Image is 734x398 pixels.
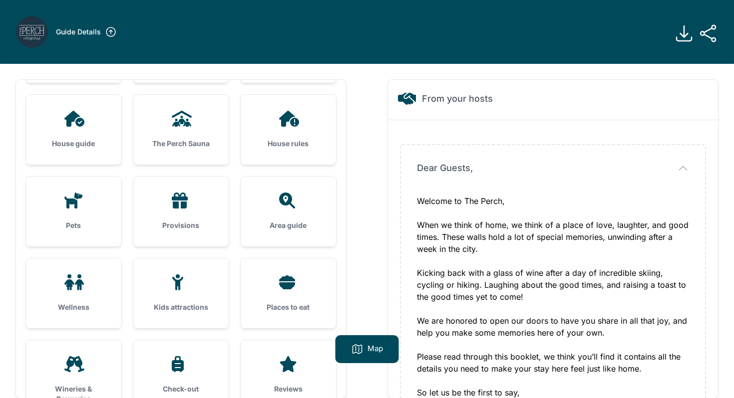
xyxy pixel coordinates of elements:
a: Kids attractions [133,258,229,328]
h3: House rules [257,139,320,149]
a: Pets [26,177,121,246]
a: Wellness [26,258,121,328]
p: Map [367,343,383,355]
h3: Guide Details [56,27,101,37]
a: Provisions [133,177,229,246]
span: Dear Guests, [417,161,473,175]
button: Dear Guests, [417,161,689,175]
h3: House guide [42,139,105,149]
h3: Places to eat [257,302,320,312]
a: Guide Details [56,26,117,38]
h3: Pets [42,220,105,230]
h3: Wellness [42,302,105,312]
h3: Reviews [257,384,320,394]
img: lbscve6jyqy4usxktyb5b1icebv1 [16,16,48,48]
h2: From your hosts [422,92,493,106]
h3: Area guide [257,220,320,230]
a: House guide [26,95,121,165]
h3: Check-out [149,384,213,394]
h3: Kids attractions [149,302,213,312]
a: House rules [241,95,336,165]
a: Area guide [241,177,336,246]
h3: The Perch Sauna [149,139,213,149]
h3: Provisions [149,220,213,230]
a: The Perch Sauna [133,95,229,165]
a: Places to eat [241,258,336,328]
